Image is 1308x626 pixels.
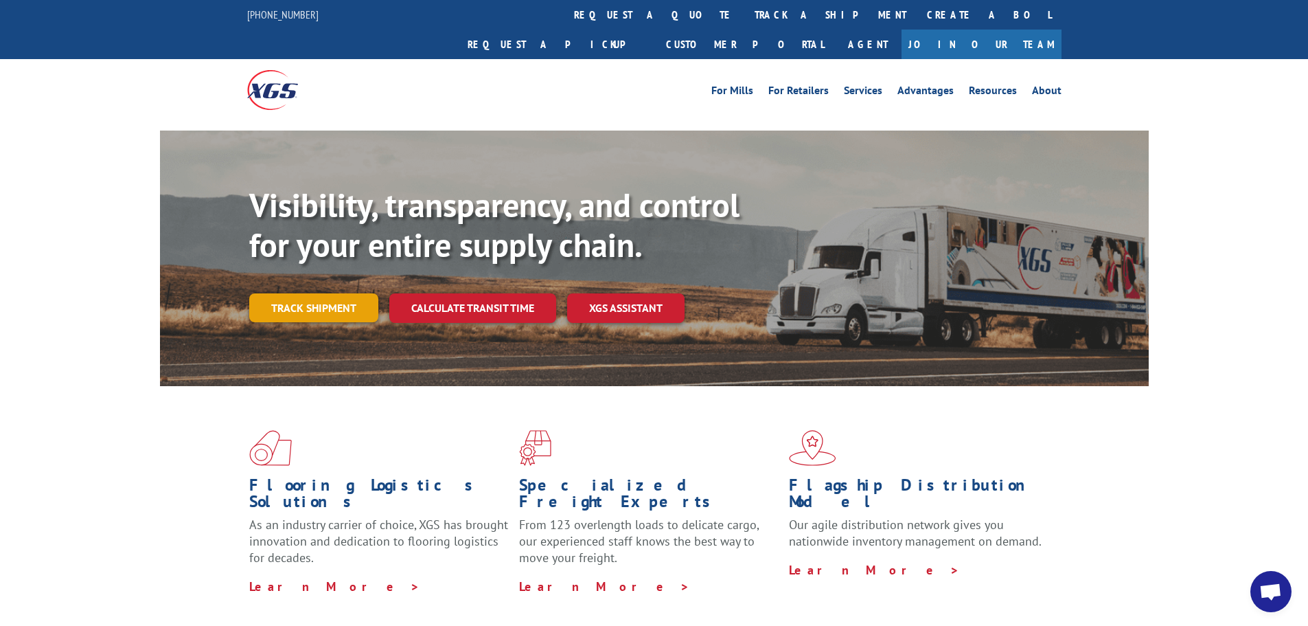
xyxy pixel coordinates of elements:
[249,517,508,566] span: As an industry carrier of choice, XGS has brought innovation and dedication to flooring logistics...
[519,430,551,466] img: xgs-icon-focused-on-flooring-red
[567,293,685,323] a: XGS ASSISTANT
[389,293,556,323] a: Calculate transit time
[902,30,1062,59] a: Join Our Team
[789,430,836,466] img: xgs-icon-flagship-distribution-model-red
[249,477,509,517] h1: Flooring Logistics Solutions
[249,293,378,322] a: Track shipment
[969,85,1017,100] a: Resources
[656,30,834,59] a: Customer Portal
[1032,85,1062,100] a: About
[247,8,319,21] a: [PHONE_NUMBER]
[1250,571,1292,612] a: Open chat
[519,579,690,594] a: Learn More >
[249,579,420,594] a: Learn More >
[768,85,829,100] a: For Retailers
[519,477,779,517] h1: Specialized Freight Experts
[789,477,1048,517] h1: Flagship Distribution Model
[897,85,954,100] a: Advantages
[249,183,739,266] b: Visibility, transparency, and control for your entire supply chain.
[834,30,902,59] a: Agent
[711,85,753,100] a: For Mills
[249,430,292,466] img: xgs-icon-total-supply-chain-intelligence-red
[789,562,960,578] a: Learn More >
[844,85,882,100] a: Services
[789,517,1042,549] span: Our agile distribution network gives you nationwide inventory management on demand.
[519,517,779,578] p: From 123 overlength loads to delicate cargo, our experienced staff knows the best way to move you...
[457,30,656,59] a: Request a pickup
